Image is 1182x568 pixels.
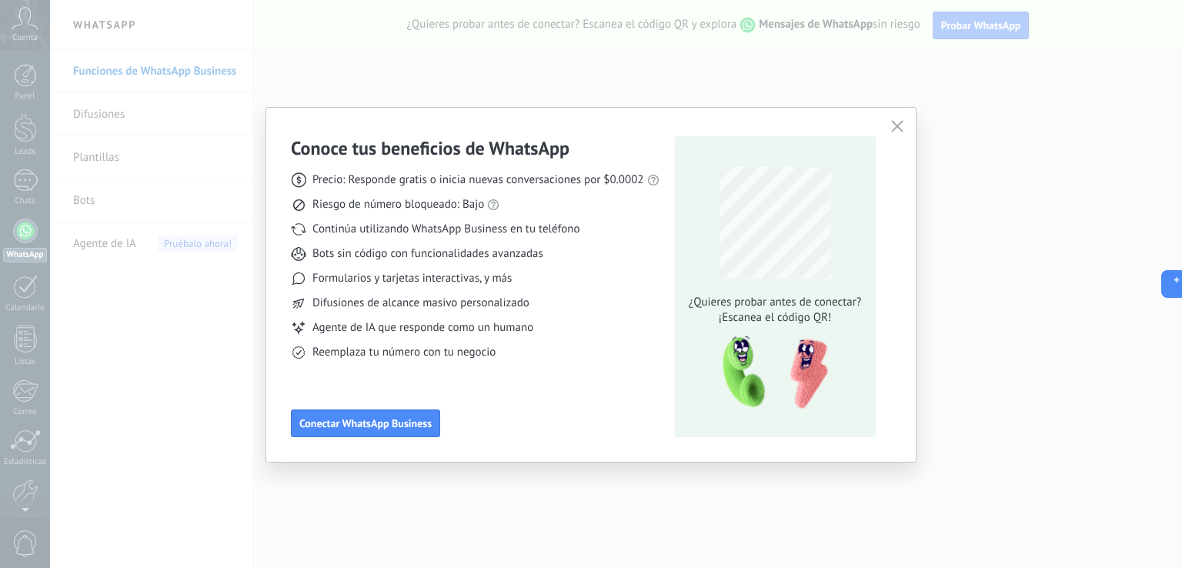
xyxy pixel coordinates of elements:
span: Continúa utilizando WhatsApp Business en tu teléfono [312,222,579,237]
span: Difusiones de alcance masivo personalizado [312,296,529,311]
span: Precio: Responde gratis o inicia nuevas conversaciones por $0.0002 [312,172,644,188]
span: Bots sin código con funcionalidades avanzadas [312,246,543,262]
button: Conectar WhatsApp Business [291,409,440,437]
span: ¡Escanea el código QR! [684,310,866,326]
img: qr-pic-1x.png [710,332,831,414]
span: Agente de IA que responde como un humano [312,320,533,336]
span: Reemplaza tu número con tu negocio [312,345,496,360]
span: Conectar WhatsApp Business [299,418,432,429]
span: Formularios y tarjetas interactivas, y más [312,271,512,286]
span: ¿Quieres probar antes de conectar? [684,295,866,310]
h3: Conoce tus beneficios de WhatsApp [291,136,569,160]
span: Riesgo de número bloqueado: Bajo [312,197,484,212]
